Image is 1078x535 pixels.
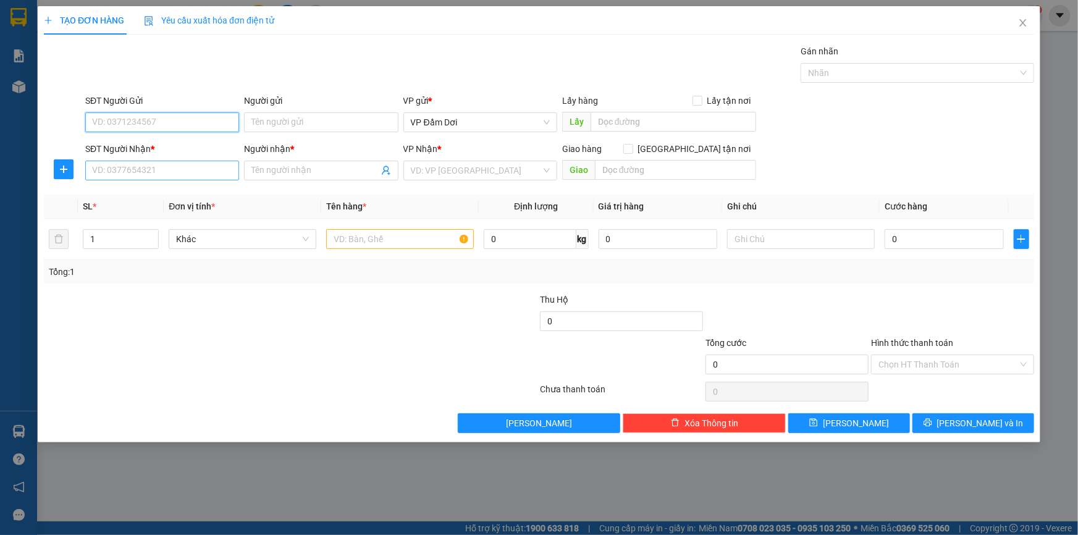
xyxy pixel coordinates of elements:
button: Close [1006,6,1040,41]
span: plus [1014,234,1029,244]
span: user-add [381,166,391,175]
span: [PERSON_NAME] và In [937,416,1024,430]
div: SĐT Người Nhận [85,142,239,156]
span: Lấy tận nơi [702,94,756,107]
span: kg [576,229,589,249]
span: Giao hàng [562,144,602,154]
label: Hình thức thanh toán [871,338,953,348]
input: Dọc đường [595,160,756,180]
span: Tên hàng [326,201,366,211]
span: Giao [562,160,595,180]
span: Lấy [562,112,591,132]
button: printer[PERSON_NAME] và In [912,413,1034,433]
span: Định lượng [514,201,558,211]
input: 0 [599,229,718,249]
button: plus [54,159,74,179]
button: plus [1014,229,1029,249]
span: [GEOGRAPHIC_DATA] tận nơi [633,142,756,156]
span: close [1018,18,1028,28]
span: plus [44,16,53,25]
span: Thu Hộ [540,295,568,305]
span: Tổng cước [705,338,746,348]
span: Giá trị hàng [599,201,644,211]
span: Khác [176,230,309,248]
span: delete [671,418,680,428]
span: plus [54,164,73,174]
img: icon [144,16,154,26]
button: save[PERSON_NAME] [788,413,910,433]
span: Đơn vị tính [169,201,215,211]
label: Gán nhãn [801,46,838,56]
th: Ghi chú [722,195,880,219]
button: deleteXóa Thông tin [623,413,786,433]
div: Tổng: 1 [49,265,416,279]
div: Người nhận [244,142,398,156]
input: VD: Bàn, Ghế [326,229,474,249]
div: Chưa thanh toán [539,382,705,404]
span: Cước hàng [885,201,927,211]
input: Dọc đường [591,112,756,132]
span: save [809,418,818,428]
span: printer [924,418,932,428]
button: delete [49,229,69,249]
span: [PERSON_NAME] [823,416,889,430]
input: Ghi Chú [727,229,875,249]
span: Lấy hàng [562,96,598,106]
div: VP gửi [403,94,557,107]
button: [PERSON_NAME] [458,413,621,433]
span: Xóa Thông tin [684,416,738,430]
div: Người gửi [244,94,398,107]
span: SL [83,201,93,211]
div: SĐT Người Gửi [85,94,239,107]
span: VP Đầm Dơi [411,113,550,132]
span: VP Nhận [403,144,438,154]
span: TẠO ĐƠN HÀNG [44,15,124,25]
span: [PERSON_NAME] [506,416,572,430]
span: Yêu cầu xuất hóa đơn điện tử [144,15,274,25]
